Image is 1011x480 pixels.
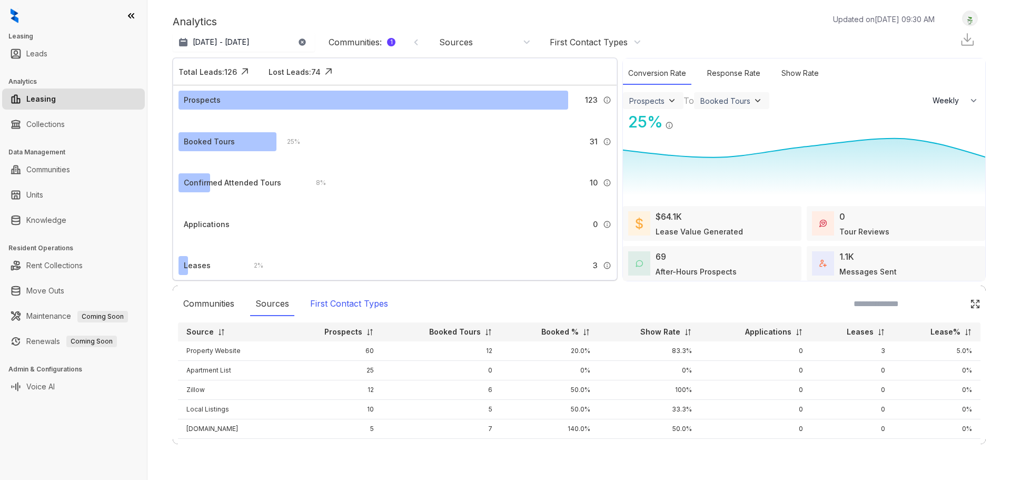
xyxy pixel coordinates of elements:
[387,38,395,46] div: 1
[603,96,611,104] img: Info
[599,341,700,361] td: 83.3%
[26,159,70,180] a: Communities
[811,439,894,458] td: 0
[582,328,590,336] img: sorting
[926,91,985,110] button: Weekly
[501,380,599,400] td: 50.0%
[2,331,145,352] li: Renewals
[179,66,237,77] div: Total Leads: 126
[2,306,145,327] li: Maintenance
[284,439,382,458] td: 2
[636,217,643,230] img: LeaseValue
[178,419,284,439] td: [DOMAIN_NAME]
[745,327,791,337] p: Applications
[26,114,65,135] a: Collections
[26,331,117,352] a: RenewalsComing Soon
[933,95,965,106] span: Weekly
[2,376,145,397] li: Voice AI
[811,341,894,361] td: 3
[184,136,235,148] div: Booked Tours
[700,419,811,439] td: 0
[877,328,885,336] img: sorting
[321,64,336,80] img: Click Icon
[702,62,766,85] div: Response Rate
[178,341,284,361] td: Property Website
[324,327,362,337] p: Prospects
[959,32,975,47] img: Download
[599,400,700,419] td: 33.3%
[894,419,980,439] td: 0%
[2,89,145,110] li: Leasing
[284,361,382,380] td: 25
[894,400,980,419] td: 0%
[217,328,225,336] img: sorting
[26,43,47,64] a: Leads
[2,43,145,64] li: Leads
[599,361,700,380] td: 0%
[2,210,145,231] li: Knowledge
[811,380,894,400] td: 0
[603,220,611,229] img: Info
[11,8,18,23] img: logo
[839,210,845,223] div: 0
[811,400,894,419] td: 0
[839,226,889,237] div: Tour Reviews
[667,95,677,106] img: ViewFilterArrow
[8,77,147,86] h3: Analytics
[269,66,321,77] div: Lost Leads: 74
[382,361,501,380] td: 0
[178,400,284,419] td: Local Listings
[599,419,700,439] td: 50.0%
[970,299,980,309] img: Click Icon
[629,96,665,105] div: Prospects
[382,400,501,419] td: 5
[839,266,897,277] div: Messages Sent
[429,327,481,337] p: Booked Tours
[501,400,599,419] td: 50.0%
[501,361,599,380] td: 0%
[894,341,980,361] td: 5.0%
[640,327,680,337] p: Show Rate
[593,260,598,271] span: 3
[550,36,628,48] div: First Contact Types
[656,266,737,277] div: After-Hours Prospects
[184,219,230,230] div: Applications
[665,121,673,130] img: Info
[237,64,253,80] img: Click Icon
[178,361,284,380] td: Apartment List
[833,14,935,25] p: Updated on [DATE] 09:30 AM
[894,439,980,458] td: 0%
[599,380,700,400] td: 100%
[700,439,811,458] td: 0
[700,96,750,105] div: Booked Tours
[305,292,393,316] div: First Contact Types
[184,94,221,106] div: Prospects
[636,260,643,268] img: AfterHoursConversations
[811,361,894,380] td: 0
[382,380,501,400] td: 6
[2,114,145,135] li: Collections
[894,380,980,400] td: 0%
[178,292,240,316] div: Communities
[173,14,217,30] p: Analytics
[2,159,145,180] li: Communities
[501,439,599,458] td: 0%
[590,177,598,189] span: 10
[305,177,326,189] div: 8 %
[484,328,492,336] img: sorting
[284,400,382,419] td: 10
[700,341,811,361] td: 0
[541,327,579,337] p: Booked %
[193,37,250,47] p: [DATE] - [DATE]
[599,439,700,458] td: 0%
[501,341,599,361] td: 20.0%
[8,365,147,374] h3: Admin & Configurations
[585,94,598,106] span: 123
[603,261,611,270] img: Info
[700,400,811,419] td: 0
[382,341,501,361] td: 12
[839,250,854,263] div: 1.1K
[684,328,692,336] img: sorting
[930,327,960,337] p: Lease%
[819,220,827,227] img: TourReviews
